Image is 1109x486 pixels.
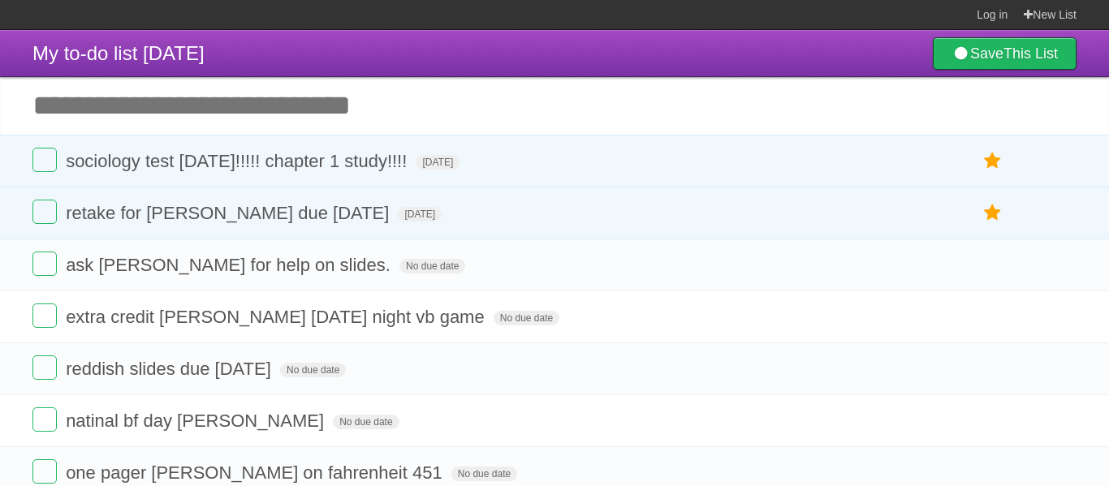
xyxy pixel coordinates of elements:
[977,200,1008,226] label: Star task
[399,259,465,273] span: No due date
[32,148,57,172] label: Done
[398,207,442,221] span: [DATE]
[416,155,460,170] span: [DATE]
[66,411,328,431] span: natinal bf day [PERSON_NAME]
[66,462,447,483] span: one pager [PERSON_NAME] on fahrenheit 451
[66,359,275,379] span: reddish slides due [DATE]
[32,252,57,276] label: Done
[32,42,205,64] span: My to-do list [DATE]
[66,203,393,223] span: retake for [PERSON_NAME] due [DATE]
[451,467,517,481] span: No due date
[32,459,57,484] label: Done
[280,363,346,377] span: No due date
[32,200,57,224] label: Done
[66,307,489,327] span: extra credit [PERSON_NAME] [DATE] night vb game
[32,407,57,432] label: Done
[1003,45,1058,62] b: This List
[977,148,1008,174] label: Star task
[66,151,411,171] span: sociology test [DATE]!!!!! chapter 1 study!!!!
[933,37,1077,70] a: SaveThis List
[32,303,57,328] label: Done
[32,355,57,380] label: Done
[66,255,395,275] span: ask [PERSON_NAME] for help on slides.
[333,415,399,429] span: No due date
[494,311,559,325] span: No due date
